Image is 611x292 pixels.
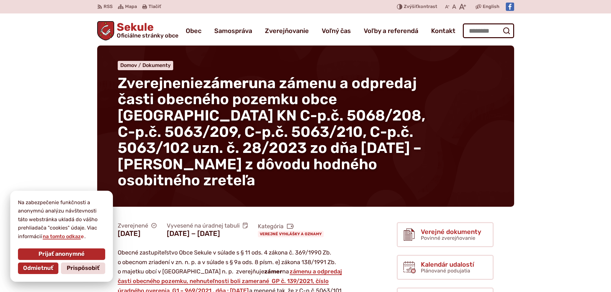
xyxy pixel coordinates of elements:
[421,228,481,235] span: Verejné dokumenty
[114,22,178,38] span: Sekule
[18,198,105,241] p: Na zabezpečenie funkčnosti a anonymnú analýzu návštevnosti táto webstránka ukladá do vášho prehli...
[104,3,113,11] span: RSS
[506,3,514,11] img: Prejsť na Facebook stránku
[97,21,115,40] img: Prejsť na domovskú stránku
[397,255,494,280] a: Kalendár udalostí Plánované podujatia
[186,22,201,40] a: Obec
[120,62,137,68] span: Domov
[118,229,157,238] figcaption: [DATE]
[38,251,85,258] span: Prijať anonymné
[18,248,105,260] button: Prijať anonymné
[203,74,258,92] strong: zámeru
[483,3,499,11] span: English
[264,268,282,275] strong: zámer
[42,233,84,239] a: na tomto odkaze
[265,22,309,40] a: Zverejňovanie
[118,222,157,229] span: Zverejnené
[125,3,137,11] span: Mapa
[322,22,351,40] a: Voľný čas
[421,261,474,268] span: Kalendár udalostí
[23,265,53,272] span: Odmietnuť
[431,22,455,40] a: Kontakt
[258,231,324,237] a: Verejné vyhlášky a oznamy
[258,223,326,230] span: Kategória
[167,222,248,229] span: Vyvesené na úradnej tabuli
[97,21,179,40] a: Logo Sekule, prejsť na domovskú stránku.
[481,3,501,11] a: English
[67,265,99,272] span: Prispôsobiť
[397,222,494,247] a: Verejné dokumenty Povinné zverejňovanie
[167,229,248,238] figcaption: [DATE] − [DATE]
[404,4,437,10] span: kontrast
[364,22,418,40] a: Voľby a referendá
[421,235,475,241] span: Povinné zverejňovanie
[142,62,171,68] a: Dokumenty
[421,268,470,274] span: Plánované podujatia
[118,74,425,189] span: Zverejnenie na zámenu a odpredaj časti obecného pozemku obce [GEOGRAPHIC_DATA] KN C-p.č. 5068/208...
[61,263,105,274] button: Prispôsobiť
[120,62,142,68] a: Domov
[18,263,58,274] button: Odmietnuť
[149,4,161,10] span: Tlačiť
[117,33,178,38] span: Oficiálne stránky obce
[214,22,252,40] a: Samospráva
[404,4,418,9] span: Zvýšiť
